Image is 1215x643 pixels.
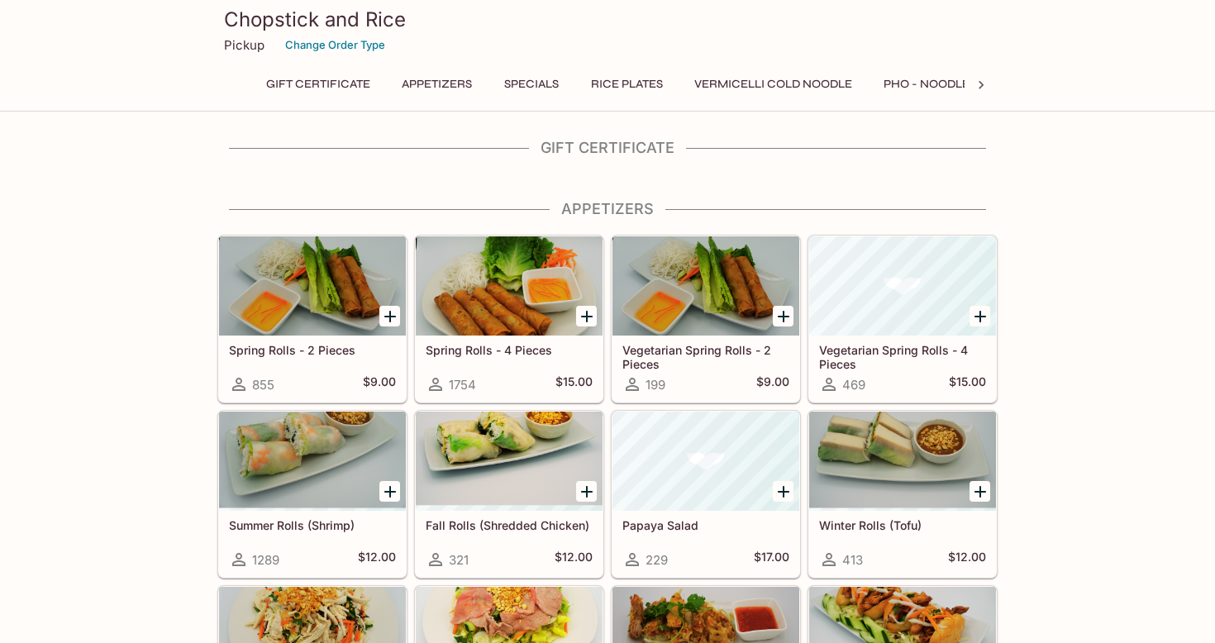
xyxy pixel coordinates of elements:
a: Spring Rolls - 2 Pieces855$9.00 [218,236,407,402]
div: Vegetarian Spring Rolls - 2 Pieces [612,236,799,336]
button: Rice Plates [582,73,672,96]
button: Specials [494,73,569,96]
div: Spring Rolls - 4 Pieces [416,236,603,336]
h5: Spring Rolls - 4 Pieces [426,343,593,357]
h5: Fall Rolls (Shredded Chicken) [426,518,593,532]
p: Pickup [224,37,264,53]
a: Spring Rolls - 4 Pieces1754$15.00 [415,236,603,402]
span: 413 [842,552,863,568]
button: Add Fall Rolls (Shredded Chicken) [576,481,597,502]
button: Add Vegetarian Spring Rolls - 2 Pieces [773,306,793,326]
a: Papaya Salad229$17.00 [612,411,800,578]
h5: $17.00 [754,550,789,569]
button: Add Papaya Salad [773,481,793,502]
h4: Appetizers [217,200,998,218]
h5: Summer Rolls (Shrimp) [229,518,396,532]
button: Pho - Noodle Soup [874,73,1013,96]
h5: Vegetarian Spring Rolls - 2 Pieces [622,343,789,370]
button: Add Spring Rolls - 2 Pieces [379,306,400,326]
a: Winter Rolls (Tofu)413$12.00 [808,411,997,578]
span: 321 [449,552,469,568]
span: 469 [842,377,865,393]
h3: Chopstick and Rice [224,7,991,32]
span: 199 [646,377,665,393]
h5: $12.00 [358,550,396,569]
h5: Spring Rolls - 2 Pieces [229,343,396,357]
h5: $12.00 [948,550,986,569]
button: Add Vegetarian Spring Rolls - 4 Pieces [970,306,990,326]
button: Appetizers [393,73,481,96]
h5: Papaya Salad [622,518,789,532]
div: Fall Rolls (Shredded Chicken) [416,412,603,511]
span: 1289 [252,552,279,568]
button: Add Summer Rolls (Shrimp) [379,481,400,502]
div: Spring Rolls - 2 Pieces [219,236,406,336]
span: 855 [252,377,274,393]
h5: $15.00 [555,374,593,394]
h5: $9.00 [756,374,789,394]
a: Summer Rolls (Shrimp)1289$12.00 [218,411,407,578]
button: Gift Certificate [257,73,379,96]
button: Vermicelli Cold Noodle [685,73,861,96]
a: Vegetarian Spring Rolls - 4 Pieces469$15.00 [808,236,997,402]
div: Papaya Salad [612,412,799,511]
h5: Winter Rolls (Tofu) [819,518,986,532]
div: Summer Rolls (Shrimp) [219,412,406,511]
button: Add Winter Rolls (Tofu) [970,481,990,502]
button: Change Order Type [278,32,393,58]
h4: Gift Certificate [217,139,998,157]
span: 229 [646,552,668,568]
div: Winter Rolls (Tofu) [809,412,996,511]
a: Vegetarian Spring Rolls - 2 Pieces199$9.00 [612,236,800,402]
span: 1754 [449,377,476,393]
h5: $9.00 [363,374,396,394]
div: Vegetarian Spring Rolls - 4 Pieces [809,236,996,336]
h5: $15.00 [949,374,986,394]
a: Fall Rolls (Shredded Chicken)321$12.00 [415,411,603,578]
button: Add Spring Rolls - 4 Pieces [576,306,597,326]
h5: $12.00 [555,550,593,569]
h5: Vegetarian Spring Rolls - 4 Pieces [819,343,986,370]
